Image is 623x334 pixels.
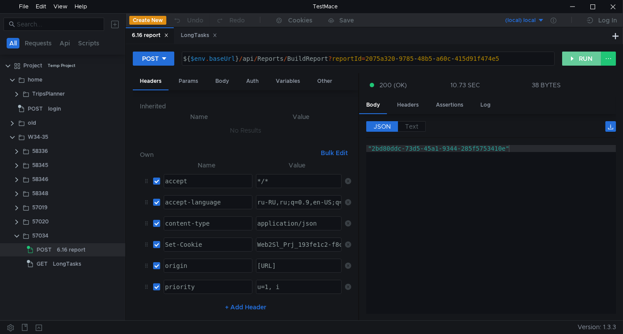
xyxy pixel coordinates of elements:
[28,73,42,86] div: home
[578,321,616,334] span: Version: 1.3.3
[450,81,480,89] div: 10.73 SEC
[208,73,236,89] div: Body
[221,302,270,312] button: + Add Header
[142,54,159,63] div: POST
[181,31,217,40] div: LongTasks
[32,201,48,214] div: 57019
[75,38,102,48] button: Scripts
[37,243,52,256] span: POST
[17,19,99,29] input: Search...
[140,149,317,160] h6: Own
[37,257,48,271] span: GET
[147,111,251,122] th: Name
[28,102,43,115] span: POST
[598,15,617,26] div: Log In
[252,160,342,171] th: Value
[48,59,75,72] div: Temp Project
[7,38,19,48] button: All
[562,52,601,66] button: RUN
[288,15,312,26] div: Cookies
[133,52,174,66] button: POST
[48,102,61,115] div: login
[166,14,210,27] button: Undo
[133,73,169,90] div: Headers
[53,257,81,271] div: LongTasks
[32,87,65,100] div: TripsPlanner
[129,16,166,25] button: Create New
[239,73,266,89] div: Auth
[317,148,351,158] button: Bulk Edit
[160,160,252,171] th: Name
[532,81,561,89] div: 38 BYTES
[390,97,426,113] div: Headers
[132,31,169,40] div: 6.16 report
[429,97,470,113] div: Assertions
[32,159,48,172] div: 58345
[23,59,42,72] div: Project
[374,122,391,130] span: JSON
[28,130,48,144] div: W34-35
[505,16,536,25] div: (local) local
[32,145,48,158] div: 58336
[269,73,307,89] div: Variables
[405,122,418,130] span: Text
[359,97,387,114] div: Body
[339,17,354,23] div: Save
[210,14,251,27] button: Redo
[140,101,351,111] h6: Inherited
[28,116,36,130] div: old
[172,73,205,89] div: Params
[379,80,407,90] span: 200 (OK)
[32,173,49,186] div: 58346
[32,229,49,242] div: 57034
[310,73,339,89] div: Other
[32,187,48,200] div: 58348
[230,126,261,134] nz-embed-empty: No Results
[22,38,54,48] button: Requests
[57,243,86,256] div: 6.16 report
[473,97,498,113] div: Log
[229,15,245,26] div: Redo
[57,38,73,48] button: Api
[483,13,544,27] button: (local) local
[32,215,49,228] div: 57020
[251,111,351,122] th: Value
[187,15,203,26] div: Undo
